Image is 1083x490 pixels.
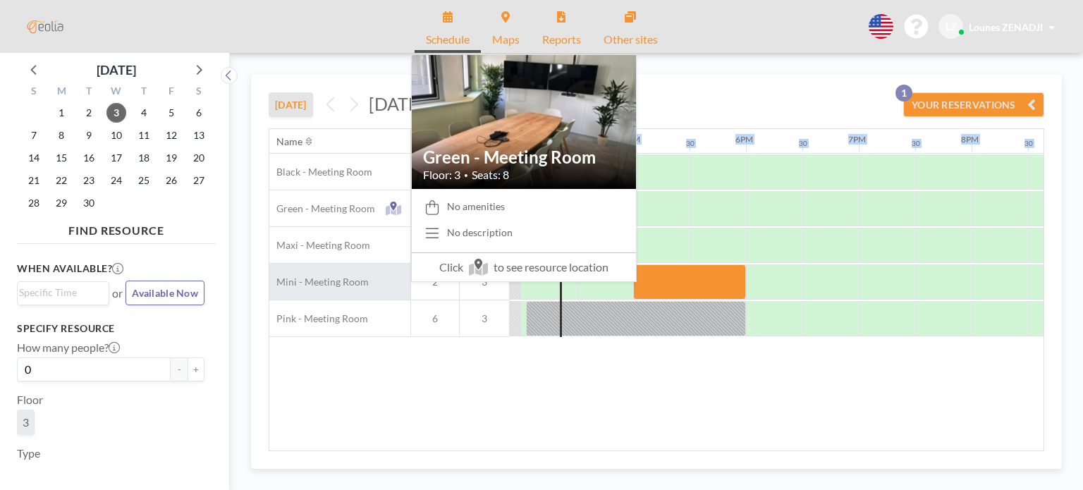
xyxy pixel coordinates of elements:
[799,139,807,148] div: 30
[134,148,154,168] span: Thursday, September 18, 2025
[969,21,1043,33] span: Lounes ZENADJI
[189,103,209,123] span: Saturday, September 6, 2025
[542,34,581,45] span: Reports
[24,148,44,168] span: Sunday, September 14, 2025
[189,171,209,190] span: Saturday, September 27, 2025
[103,83,130,102] div: W
[48,83,75,102] div: M
[20,83,48,102] div: S
[24,193,44,213] span: Sunday, September 28, 2025
[161,125,181,145] span: Friday, September 12, 2025
[735,134,753,145] div: 6PM
[51,125,71,145] span: Monday, September 8, 2025
[157,83,185,102] div: F
[895,85,912,102] p: 1
[106,171,126,190] span: Wednesday, September 24, 2025
[912,139,920,148] div: 30
[17,322,204,335] h3: Specify resource
[106,148,126,168] span: Wednesday, September 17, 2025
[24,171,44,190] span: Sunday, September 21, 2025
[24,125,44,145] span: Sunday, September 7, 2025
[447,200,505,213] span: No amenities
[412,37,636,206] img: resource-image
[604,34,658,45] span: Other sites
[946,20,957,33] span: LZ
[18,282,109,303] div: Search for option
[412,252,636,281] span: Click to see resource location
[460,312,509,325] span: 3
[447,226,513,239] div: No description
[492,34,520,45] span: Maps
[79,171,99,190] span: Tuesday, September 23, 2025
[472,168,509,182] span: Seats: 8
[961,134,979,145] div: 8PM
[79,193,99,213] span: Tuesday, September 30, 2025
[51,103,71,123] span: Monday, September 1, 2025
[75,83,103,102] div: T
[171,357,188,381] button: -
[269,239,370,252] span: Maxi - Meeting Room
[269,166,372,178] span: Black - Meeting Room
[423,168,460,182] span: Floor: 3
[161,103,181,123] span: Friday, September 5, 2025
[189,148,209,168] span: Saturday, September 20, 2025
[903,92,1044,117] button: YOUR RESERVATIONS1
[19,285,101,300] input: Search for option
[134,125,154,145] span: Thursday, September 11, 2025
[126,281,204,305] button: Available Now
[106,103,126,123] span: Wednesday, September 3, 2025
[426,34,470,45] span: Schedule
[97,60,136,80] div: [DATE]
[276,135,302,148] div: Name
[51,148,71,168] span: Monday, September 15, 2025
[51,193,71,213] span: Monday, September 29, 2025
[134,103,154,123] span: Thursday, September 4, 2025
[17,393,43,407] label: Floor
[23,13,68,41] img: organization-logo
[79,103,99,123] span: Tuesday, September 2, 2025
[464,171,468,180] span: •
[269,312,368,325] span: Pink - Meeting Room
[188,357,204,381] button: +
[269,276,369,288] span: Mini - Meeting Room
[51,171,71,190] span: Monday, September 22, 2025
[269,202,375,215] span: Green - Meeting Room
[369,93,424,114] span: [DATE]
[79,125,99,145] span: Tuesday, September 9, 2025
[17,446,40,460] label: Type
[189,125,209,145] span: Saturday, September 13, 2025
[848,134,866,145] div: 7PM
[423,147,625,168] h2: Green - Meeting Room
[161,171,181,190] span: Friday, September 26, 2025
[1024,139,1033,148] div: 30
[112,286,123,300] span: or
[130,83,157,102] div: T
[23,415,29,429] span: 3
[411,312,459,325] span: 6
[132,287,198,299] span: Available Now
[161,148,181,168] span: Friday, September 19, 2025
[17,218,216,238] h4: FIND RESOURCE
[134,171,154,190] span: Thursday, September 25, 2025
[17,341,120,355] label: How many people?
[106,125,126,145] span: Wednesday, September 10, 2025
[686,139,695,148] div: 30
[185,83,212,102] div: S
[79,148,99,168] span: Tuesday, September 16, 2025
[269,92,313,117] button: [DATE]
